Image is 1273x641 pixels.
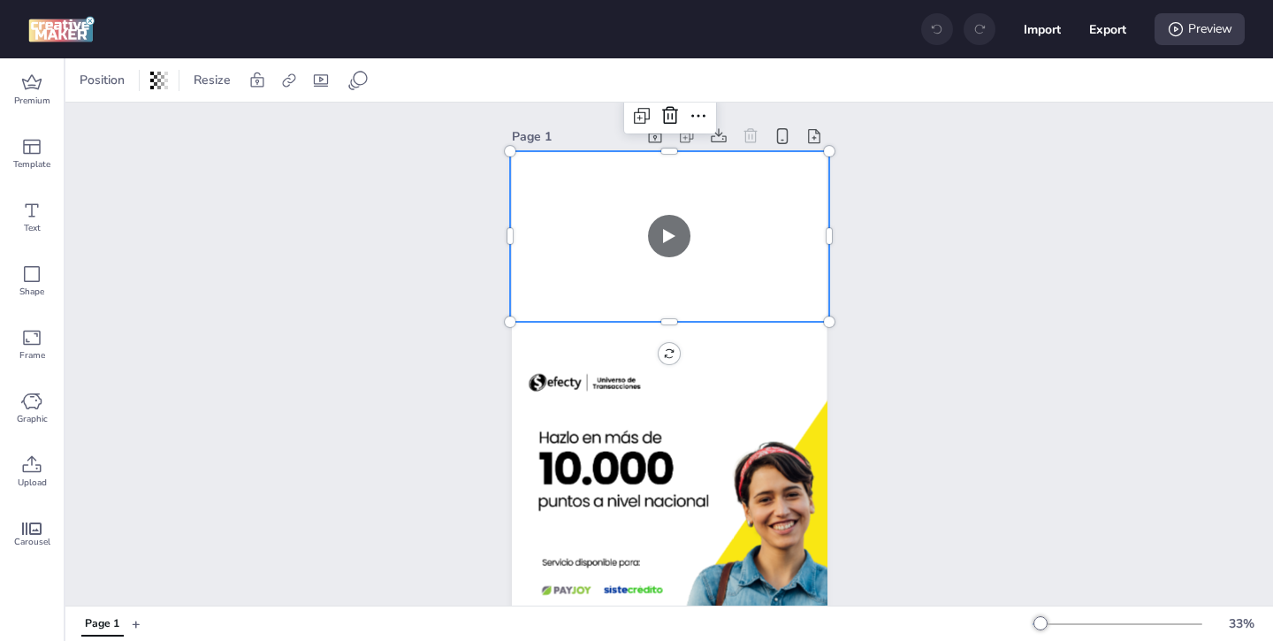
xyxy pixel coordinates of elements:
[85,616,119,632] div: Page 1
[19,285,44,299] span: Shape
[132,608,141,639] button: +
[1024,11,1061,48] button: Import
[512,127,636,146] div: Page 1
[76,71,128,89] span: Position
[72,608,132,639] div: Tabs
[13,157,50,172] span: Template
[14,535,50,549] span: Carousel
[18,476,47,490] span: Upload
[24,221,41,235] span: Text
[14,94,50,108] span: Premium
[1089,11,1126,48] button: Export
[28,16,95,42] img: logo Creative Maker
[19,348,45,362] span: Frame
[1155,13,1245,45] div: Preview
[1220,614,1262,633] div: 33 %
[17,412,48,426] span: Graphic
[190,71,234,89] span: Resize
